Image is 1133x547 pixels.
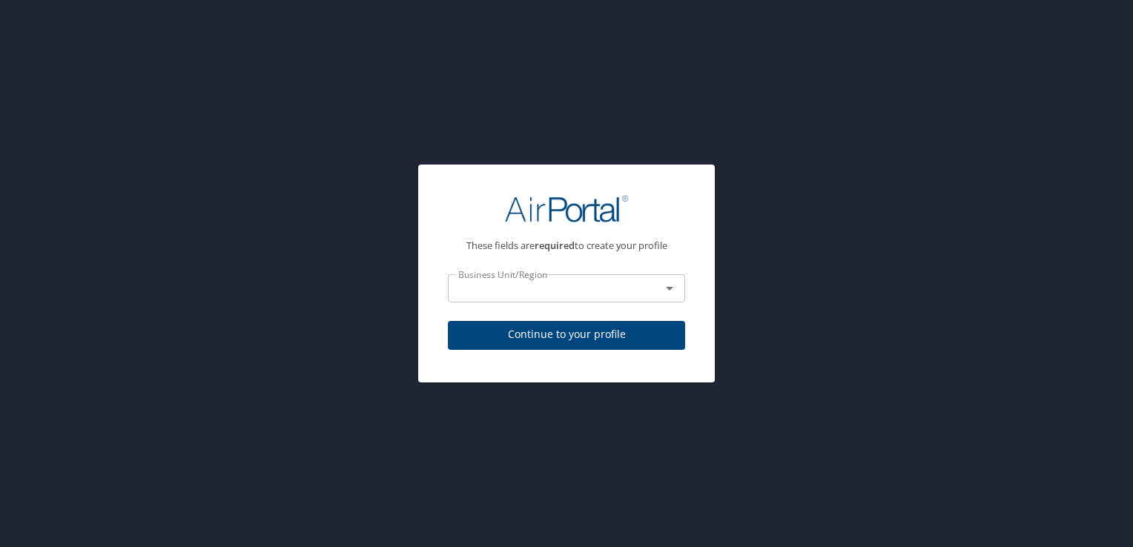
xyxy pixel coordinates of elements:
img: AirPortal Logo [505,194,628,223]
strong: required [535,239,575,252]
p: These fields are to create your profile [448,241,685,251]
span: Continue to your profile [460,325,673,344]
button: Continue to your profile [448,321,685,350]
button: Open [659,278,680,299]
